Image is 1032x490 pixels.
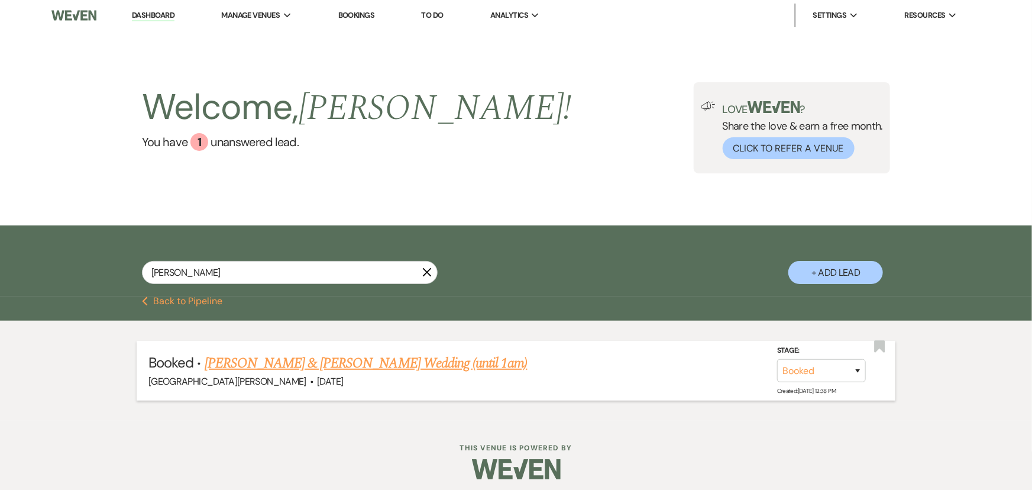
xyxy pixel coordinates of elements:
[723,137,855,159] button: Click to Refer a Venue
[142,261,438,284] input: Search by name, event date, email address or phone number
[723,101,884,115] p: Love ?
[142,82,572,133] h2: Welcome,
[490,9,528,21] span: Analytics
[701,101,716,111] img: loud-speaker-illustration.svg
[777,344,866,357] label: Stage:
[422,10,444,20] a: To Do
[317,375,343,388] span: [DATE]
[777,387,836,395] span: Created: [DATE] 12:38 PM
[716,101,884,159] div: Share the love & earn a free month.
[148,353,193,372] span: Booked
[748,101,800,113] img: weven-logo-green.svg
[51,3,96,28] img: Weven Logo
[148,375,306,388] span: [GEOGRAPHIC_DATA][PERSON_NAME]
[338,10,375,20] a: Bookings
[299,81,572,136] span: [PERSON_NAME] !
[472,449,561,490] img: Weven Logo
[813,9,847,21] span: Settings
[142,296,223,306] button: Back to Pipeline
[905,9,946,21] span: Resources
[221,9,280,21] span: Manage Venues
[142,133,572,151] a: You have 1 unanswered lead.
[132,10,174,21] a: Dashboard
[205,353,528,374] a: [PERSON_NAME] & [PERSON_NAME] Wedding (until 1am)
[190,133,208,151] div: 1
[788,261,883,284] button: + Add Lead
